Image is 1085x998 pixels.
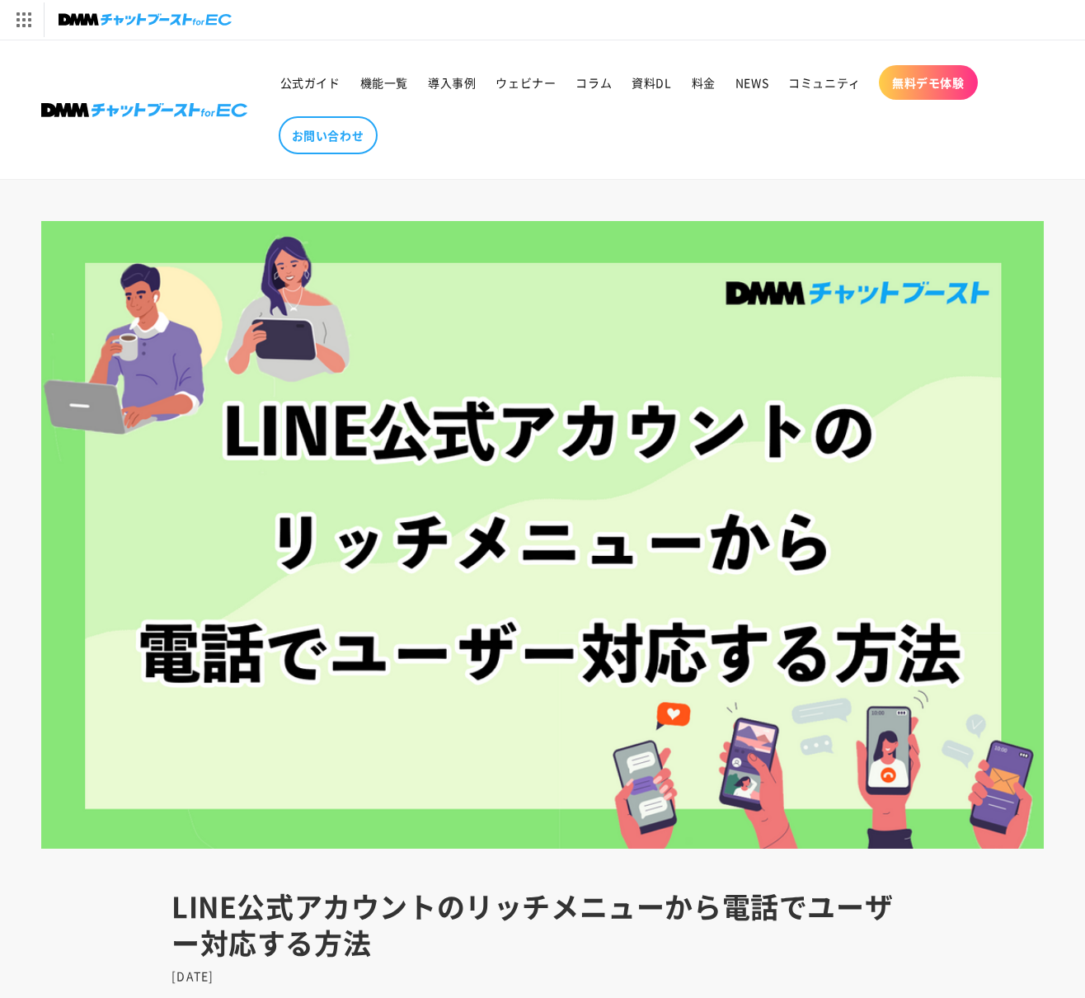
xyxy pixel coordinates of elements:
a: 公式ガイド [270,65,350,100]
time: [DATE] [171,967,214,984]
a: 料金 [682,65,726,100]
span: 料金 [692,75,716,90]
img: サービス [2,2,44,37]
a: ウェビナー [486,65,566,100]
a: 機能一覧 [350,65,418,100]
span: お問い合わせ [292,128,364,143]
span: ウェビナー [496,75,556,90]
span: 資料DL [632,75,671,90]
span: コミュニティ [788,75,861,90]
a: お問い合わせ [279,116,378,154]
span: 機能一覧 [360,75,408,90]
span: コラム [575,75,612,90]
a: 導入事例 [418,65,486,100]
img: チャットブーストforEC [59,8,232,31]
img: 株式会社DMM Boost [41,103,247,117]
a: 資料DL [622,65,681,100]
span: NEWS [735,75,768,90]
a: 無料デモ体験 [879,65,978,100]
a: コラム [566,65,622,100]
a: コミュニティ [778,65,871,100]
a: NEWS [726,65,778,100]
img: LINE公式アカウントのリッチメニューから電話でユーザー対応する方法 [41,221,1044,849]
span: 公式ガイド [280,75,341,90]
h1: LINE公式アカウントのリッチメニューから電話でユーザー対応する方法 [171,888,914,961]
span: 導入事例 [428,75,476,90]
span: 無料デモ体験 [892,75,965,90]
